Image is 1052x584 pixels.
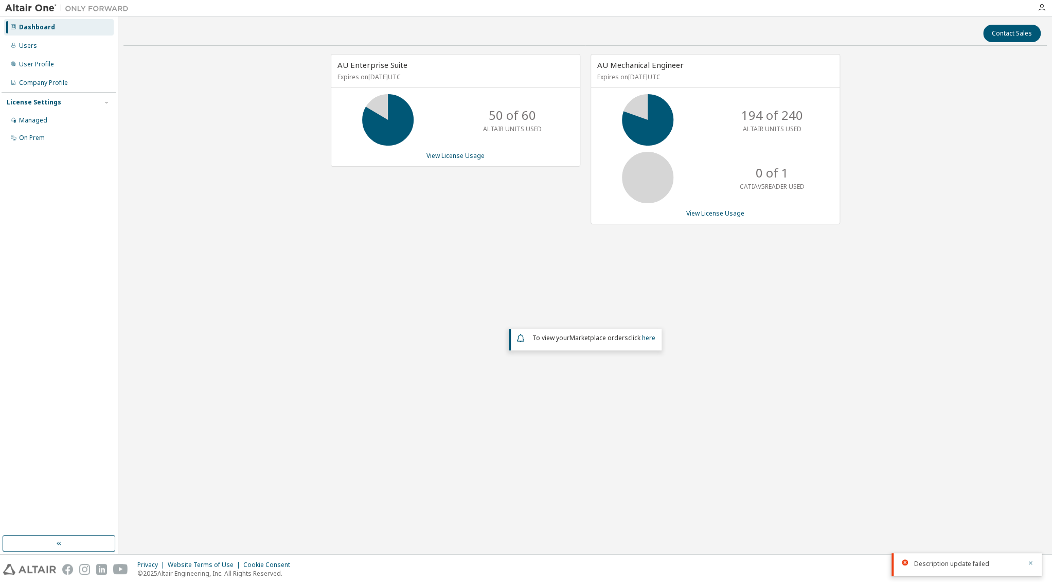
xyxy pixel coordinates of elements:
div: Cookie Consent [243,561,296,569]
p: 0 of 1 [756,164,789,182]
p: Expires on [DATE] UTC [337,73,571,81]
div: License Settings [7,98,61,107]
span: To view your click [532,333,655,342]
img: instagram.svg [79,564,90,575]
img: Altair One [5,3,134,13]
a: View License Usage [686,209,744,218]
a: here [642,333,655,342]
div: Dashboard [19,23,55,31]
p: ALTAIR UNITS USED [483,125,542,133]
div: Privacy [137,561,168,569]
button: Contact Sales [983,25,1041,42]
img: facebook.svg [62,564,73,575]
p: CATIAV5READER USED [740,182,805,191]
div: On Prem [19,134,45,142]
div: Company Profile [19,79,68,87]
p: © 2025 Altair Engineering, Inc. All Rights Reserved. [137,569,296,578]
p: Expires on [DATE] UTC [597,73,831,81]
p: ALTAIR UNITS USED [743,125,801,133]
span: AU Mechanical Engineer [597,60,684,70]
img: youtube.svg [113,564,128,575]
div: Managed [19,116,47,125]
span: AU Enterprise Suite [337,60,407,70]
div: Users [19,42,37,50]
div: Description update failed [914,559,1021,569]
em: Marketplace orders [569,333,628,342]
p: 194 of 240 [741,107,803,124]
p: 50 of 60 [489,107,536,124]
div: Website Terms of Use [168,561,243,569]
div: User Profile [19,60,54,68]
img: linkedin.svg [96,564,107,575]
a: View License Usage [426,151,485,160]
img: altair_logo.svg [3,564,56,575]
